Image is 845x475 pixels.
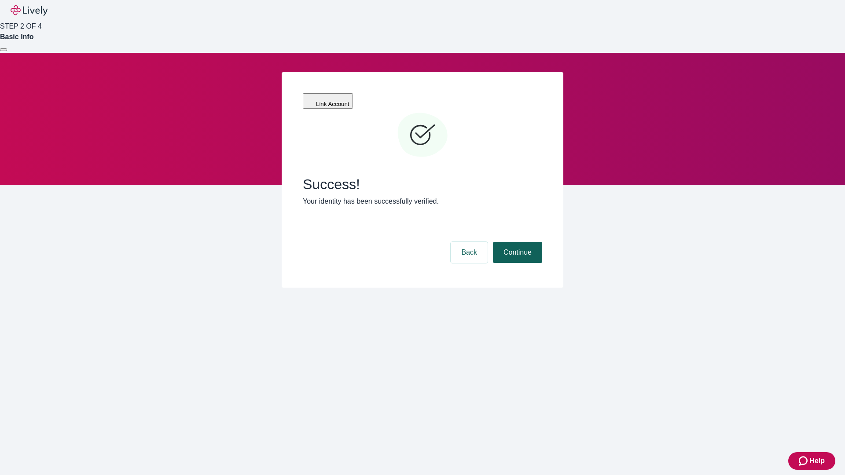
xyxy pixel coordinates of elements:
p: Your identity has been successfully verified. [303,196,542,207]
span: Success! [303,176,542,193]
span: Help [809,456,825,466]
button: Back [451,242,488,263]
button: Continue [493,242,542,263]
button: Link Account [303,93,353,109]
button: Zendesk support iconHelp [788,452,835,470]
img: Lively [11,5,48,16]
svg: Zendesk support icon [799,456,809,466]
svg: Checkmark icon [396,109,449,162]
